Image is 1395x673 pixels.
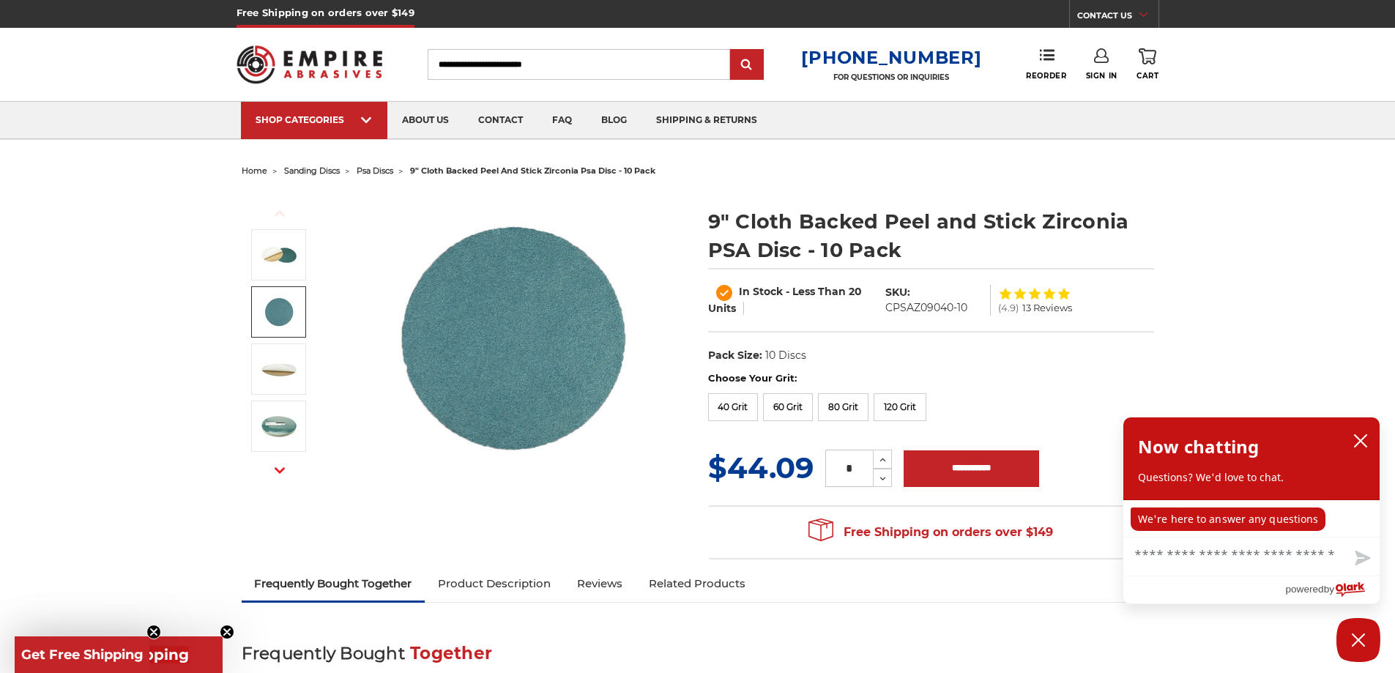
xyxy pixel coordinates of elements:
span: Together [410,643,492,663]
a: home [242,166,267,176]
a: Frequently Bought Together [242,568,425,600]
label: Choose Your Grit: [708,371,1154,386]
a: Related Products [636,568,759,600]
a: Product Description [425,568,564,600]
span: 20 [849,285,862,298]
span: 9" cloth backed peel and stick zirconia psa disc - 10 pack [410,166,655,176]
span: powered [1285,580,1323,598]
a: contact [464,102,537,139]
a: faq [537,102,587,139]
h2: Now chatting [1138,432,1259,461]
div: Get Free ShippingClose teaser [15,636,223,673]
div: SHOP CATEGORIES [256,114,373,125]
span: Frequently Bought [242,643,405,663]
a: psa discs [357,166,393,176]
span: In Stock [739,285,783,298]
input: Submit [732,51,762,80]
a: Cart [1137,48,1158,81]
dt: SKU: [885,285,910,300]
p: We're here to answer any questions [1131,507,1325,531]
dd: CPSAZ09040-10 [885,300,967,316]
span: (4.9) [998,303,1019,313]
a: [PHONE_NUMBER] [801,47,981,68]
button: Next [262,455,297,486]
div: Get Free ShippingClose teaser [15,636,149,673]
img: Zirc Peel and Stick cloth backed PSA discs [261,237,297,273]
span: Free Shipping on orders over $149 [808,518,1053,547]
div: olark chatbox [1123,417,1380,604]
img: Zirc Peel and Stick cloth backed PSA discs [367,192,660,485]
span: Reorder [1026,71,1066,81]
dd: 10 Discs [765,348,806,363]
p: Questions? We'd love to chat. [1138,470,1365,485]
span: 13 Reviews [1022,303,1072,313]
h1: 9" Cloth Backed Peel and Stick Zirconia PSA Disc - 10 Pack [708,207,1154,264]
img: 9" cloth backed zirconia psa disc peel and stick [261,294,297,330]
img: Empire Abrasives [237,36,383,93]
button: Send message [1343,542,1380,576]
button: Close Chatbox [1336,618,1380,662]
a: about us [387,102,464,139]
img: peel and stick sanding disc [261,351,297,387]
div: chat [1123,500,1380,537]
a: Reviews [564,568,636,600]
button: Close teaser [220,625,234,639]
span: Get Free Shipping [21,647,144,663]
button: close chatbox [1349,430,1372,452]
span: Units [708,302,736,315]
span: Sign In [1086,71,1117,81]
dt: Pack Size: [708,348,762,363]
span: Cart [1137,71,1158,81]
span: - Less Than [786,285,846,298]
a: Reorder [1026,48,1066,80]
span: $44.09 [708,450,814,486]
span: by [1324,580,1334,598]
button: Previous [262,198,297,229]
a: CONTACT US [1077,7,1158,28]
a: sanding discs [284,166,340,176]
img: zirconia alumina 10 pack cloth backed psa sanding disc [261,408,297,445]
p: FOR QUESTIONS OR INQUIRIES [801,72,981,82]
a: Powered by Olark [1285,576,1380,603]
a: shipping & returns [641,102,772,139]
button: Close teaser [146,625,161,639]
a: blog [587,102,641,139]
